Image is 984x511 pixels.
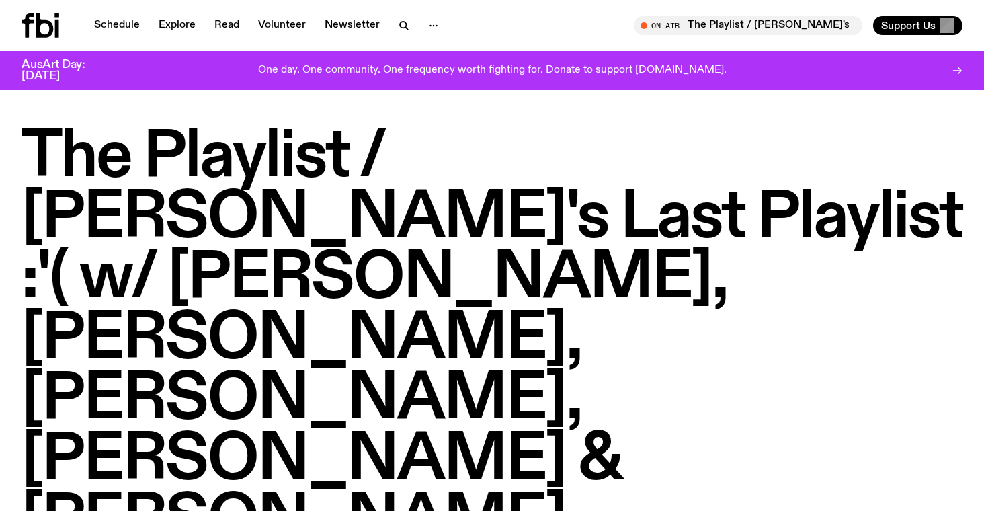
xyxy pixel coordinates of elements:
[250,16,314,35] a: Volunteer
[317,16,388,35] a: Newsletter
[86,16,148,35] a: Schedule
[258,65,727,77] p: One day. One community. One frequency worth fighting for. Donate to support [DOMAIN_NAME].
[206,16,247,35] a: Read
[873,16,962,35] button: Support Us
[22,59,108,82] h3: AusArt Day: [DATE]
[634,16,862,35] button: On AirThe Playlist / [PERSON_NAME]'s Last Playlist :'( w/ [PERSON_NAME], [PERSON_NAME], [PERSON_N...
[151,16,204,35] a: Explore
[881,19,936,32] span: Support Us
